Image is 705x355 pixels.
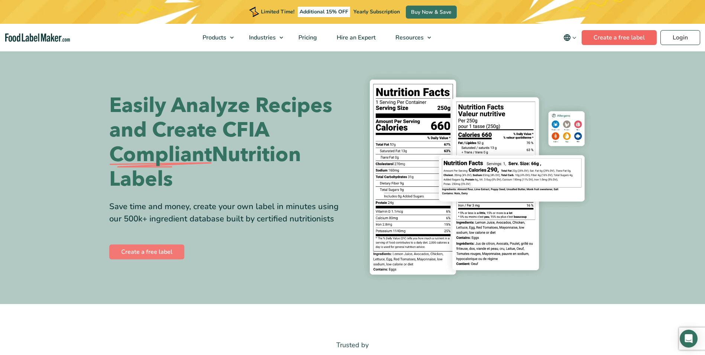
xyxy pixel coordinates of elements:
[393,33,424,42] span: Resources
[109,93,347,192] h1: Easily Analyze Recipes and Create CFIA Nutrition Labels
[353,8,400,15] span: Yearly Subscription
[660,30,700,45] a: Login
[334,33,376,42] span: Hire an Expert
[109,143,212,167] span: Compliant
[239,24,287,51] a: Industries
[193,24,237,51] a: Products
[247,33,276,42] span: Industries
[261,8,294,15] span: Limited Time!
[200,33,227,42] span: Products
[109,244,184,259] a: Create a free label
[109,340,596,351] p: Trusted by
[386,24,435,51] a: Resources
[298,7,350,17] span: Additional 15% OFF
[582,30,657,45] a: Create a free label
[406,6,457,19] a: Buy Now & Save
[296,33,318,42] span: Pricing
[109,201,347,225] div: Save time and money, create your own label in minutes using our 500k+ ingredient database built b...
[680,330,698,348] div: Open Intercom Messenger
[327,24,384,51] a: Hire an Expert
[289,24,325,51] a: Pricing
